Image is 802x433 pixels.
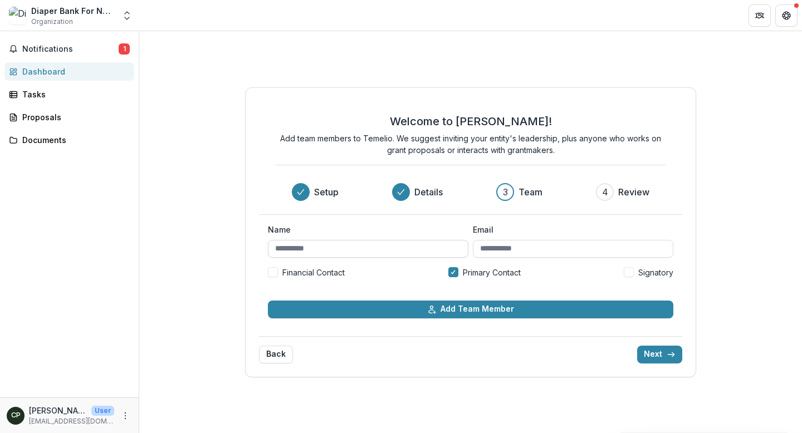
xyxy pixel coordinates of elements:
[119,409,132,422] button: More
[31,5,115,17] div: Diaper Bank For Northeast [US_STATE] Inc
[775,4,798,27] button: Get Help
[463,267,521,278] span: Primary Contact
[22,66,125,77] div: Dashboard
[503,185,508,199] div: 3
[22,111,125,123] div: Proposals
[618,185,649,199] h3: Review
[268,301,674,318] button: Add Team Member
[9,7,27,24] img: Diaper Bank For Northeast Florida Inc
[119,4,135,27] button: Open entity switcher
[259,346,293,363] button: Back
[22,88,125,100] div: Tasks
[4,62,134,81] a: Dashboard
[4,40,134,58] button: Notifications1
[29,405,87,416] p: [PERSON_NAME]
[749,4,771,27] button: Partners
[292,183,649,201] div: Progress
[29,416,114,426] p: [EMAIL_ADDRESS][DOMAIN_NAME]
[282,267,345,278] span: Financial Contact
[31,17,73,27] span: Organization
[4,108,134,126] a: Proposals
[268,224,462,235] label: Name
[4,85,134,104] a: Tasks
[519,185,542,199] h3: Team
[390,115,552,128] h2: Welcome to [PERSON_NAME]!
[4,131,134,149] a: Documents
[414,185,443,199] h3: Details
[119,43,130,55] span: 1
[22,45,119,54] span: Notifications
[276,132,666,156] p: Add team members to Temelio. We suggest inviting your entity's leadership, plus anyone who works ...
[22,134,125,146] div: Documents
[473,224,667,235] label: Email
[602,185,608,199] div: 4
[11,412,21,419] div: Crystal Parks
[638,267,673,278] span: Signatory
[314,185,339,199] h3: Setup
[637,346,682,363] button: Next
[91,406,114,416] p: User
